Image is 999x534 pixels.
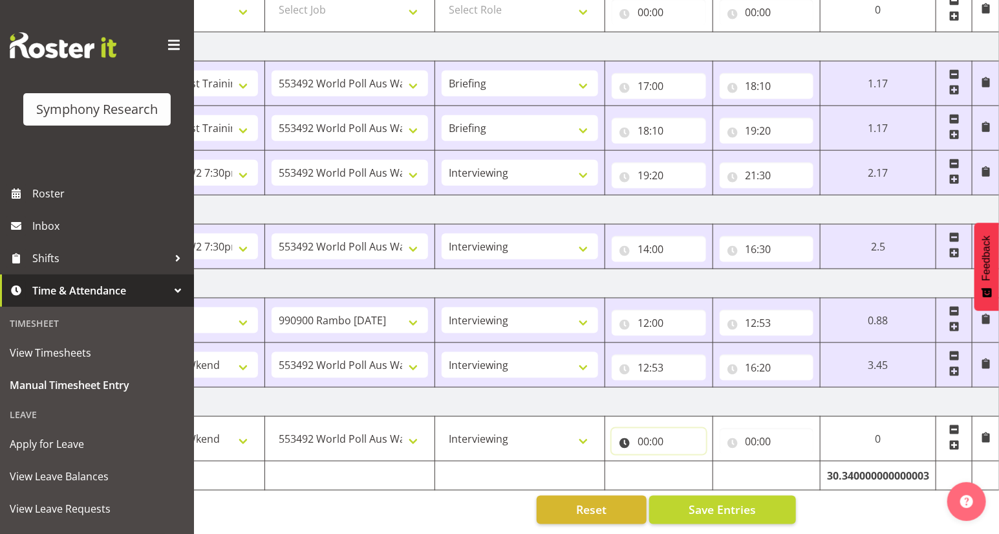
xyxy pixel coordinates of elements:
div: Timesheet [3,310,191,337]
input: Click to select... [612,162,706,188]
input: Click to select... [720,118,814,144]
span: Apply for Leave [10,434,184,454]
input: Click to select... [612,236,706,262]
input: Click to select... [612,428,706,454]
input: Click to select... [612,355,706,381]
a: Manual Timesheet Entry [3,369,191,401]
td: 1.17 [821,61,936,106]
span: Shifts [32,249,168,268]
input: Click to select... [720,73,814,99]
input: Click to select... [612,118,706,144]
div: Symphony Research [36,100,158,119]
td: 0 [821,417,936,462]
td: 0.88 [821,298,936,343]
span: Feedback [981,236,993,281]
input: Click to select... [720,162,814,188]
a: View Timesheets [3,337,191,369]
span: Inbox [32,216,188,236]
td: 3.45 [821,343,936,388]
a: View Leave Balances [3,460,191,493]
input: Click to select... [720,310,814,336]
input: Click to select... [612,73,706,99]
td: 2.5 [821,225,936,269]
span: Manual Timesheet Entry [10,375,184,395]
td: 30.340000000000003 [821,462,936,491]
span: Time & Attendance [32,281,168,300]
span: View Leave Balances [10,467,184,486]
a: Apply for Leave [3,428,191,460]
a: View Leave Requests [3,493,191,525]
span: Reset [576,502,607,518]
button: Feedback - Show survey [974,223,999,311]
input: Click to select... [720,355,814,381]
span: View Leave Requests [10,499,184,518]
img: Rosterit website logo [10,32,116,58]
input: Click to select... [720,428,814,454]
span: Roster [32,184,188,203]
span: Save Entries [689,502,756,518]
div: Leave [3,401,191,428]
button: Reset [537,496,647,524]
td: 2.17 [821,151,936,195]
input: Click to select... [612,310,706,336]
input: Click to select... [720,236,814,262]
img: help-xxl-2.png [960,495,973,508]
button: Save Entries [649,496,796,524]
td: 1.17 [821,106,936,151]
span: View Timesheets [10,343,184,362]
